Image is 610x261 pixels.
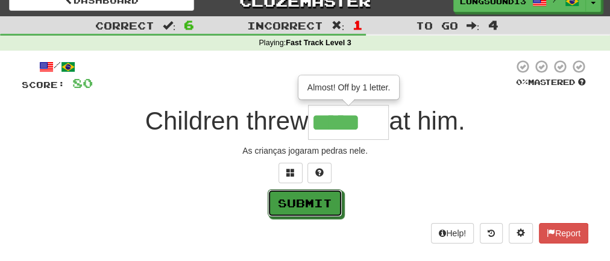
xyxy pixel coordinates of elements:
span: To go [416,19,458,31]
span: at him. [389,107,465,135]
button: Help! [431,223,474,244]
span: Score: [22,80,65,90]
span: : [163,20,176,31]
span: Children threw [145,107,309,135]
button: Report [539,223,588,244]
span: Almost! Off by 1 letter. [307,83,390,92]
button: Single letter hint - you only get 1 per sentence and score half the points! alt+h [307,163,332,183]
span: 0 % [516,77,528,87]
span: 6 [184,17,194,32]
div: As crianças jogaram pedras nele. [22,145,588,157]
button: Round history (alt+y) [480,223,503,244]
button: Submit [268,189,342,217]
span: : [467,20,480,31]
span: 80 [72,75,93,90]
span: Correct [95,19,154,31]
div: / [22,59,93,74]
strong: Fast Track Level 3 [286,39,351,47]
button: Switch sentence to multiple choice alt+p [278,163,303,183]
div: Mastered [514,77,588,88]
span: 4 [488,17,498,32]
span: 1 [353,17,363,32]
span: : [332,20,345,31]
span: Incorrect [247,19,323,31]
